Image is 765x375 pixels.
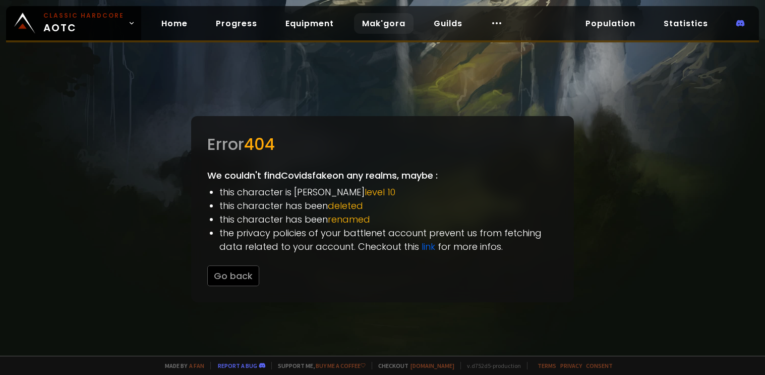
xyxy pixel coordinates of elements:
span: renamed [328,213,370,226]
a: Consent [586,362,613,369]
span: Support me, [271,362,366,369]
a: Equipment [277,13,342,34]
small: Classic Hardcore [43,11,124,20]
span: AOTC [43,11,124,35]
a: Home [153,13,196,34]
a: [DOMAIN_NAME] [410,362,454,369]
span: level 10 [365,186,395,198]
li: the privacy policies of your battlenet account prevent us from fetching data related to your acco... [219,226,558,253]
span: deleted [328,199,363,212]
span: v. d752d5 - production [460,362,521,369]
span: 404 [244,133,275,155]
a: Privacy [560,362,582,369]
a: Report a bug [218,362,257,369]
a: Population [577,13,643,34]
a: Statistics [656,13,716,34]
a: Guilds [426,13,470,34]
li: this character is [PERSON_NAME] [219,185,558,199]
li: this character has been [219,199,558,212]
a: Buy me a coffee [316,362,366,369]
a: link [422,240,435,253]
a: Progress [208,13,265,34]
a: Terms [538,362,556,369]
a: Mak'gora [354,13,414,34]
li: this character has been [219,212,558,226]
a: Go back [207,270,259,282]
span: Made by [159,362,204,369]
a: Classic HardcoreAOTC [6,6,141,40]
div: We couldn't find Covidsfake on any realms, maybe : [191,116,574,302]
a: a fan [189,362,204,369]
div: Error [207,132,558,156]
button: Go back [207,265,259,286]
span: Checkout [372,362,454,369]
